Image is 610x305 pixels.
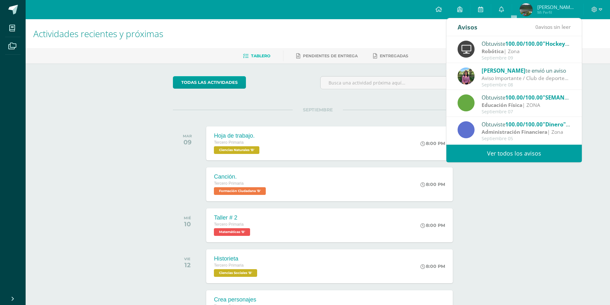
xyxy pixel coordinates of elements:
strong: Robótica [482,48,504,55]
div: 8:00 PM [420,181,445,187]
div: Obtuviste en [482,39,571,48]
div: MAR [183,134,192,138]
span: Mi Perfil [537,10,576,15]
span: Ciencias Sociales 'B' [214,269,257,277]
div: | ZONA [482,101,571,109]
span: Ciencias Naturales 'B' [214,146,259,154]
div: Avisos [458,18,477,36]
span: Tablero [251,53,270,58]
span: [PERSON_NAME][DATE] [537,4,576,10]
div: 10 [184,220,191,228]
a: Tablero [243,51,270,61]
div: 8:00 PM [420,263,445,269]
div: MIÉ [184,216,191,220]
img: 50160636c8645c56db84f77601761a06.png [458,68,475,84]
span: Actividades recientes y próximas [33,28,163,40]
div: Historieta [214,255,259,262]
div: | Zona [482,128,571,136]
div: 09 [183,138,192,146]
span: Pendientes de entrega [303,53,358,58]
div: Canción. [214,173,267,180]
img: 710e41658fe762c1d087e8163ac3f805.png [520,3,533,16]
div: Taller # 2 [214,214,252,221]
span: avisos sin leer [535,23,571,30]
span: Entregadas [380,53,408,58]
div: 12 [184,261,191,269]
span: Matemáticas 'B' [214,228,250,236]
span: "Hockey aéreo (teórico)" [543,40,608,47]
span: Formación Ciudadana 'B' [214,187,266,195]
div: Septiembre 07 [482,109,571,115]
span: 0 [535,23,538,30]
strong: Educación Física [482,101,522,108]
span: "Dinero" [543,121,570,128]
div: Crea personajes [214,296,256,303]
a: Entregadas [373,51,408,61]
a: todas las Actividades [173,76,246,89]
span: 100.00/100.00 [505,40,543,47]
span: 100.00/100.00 [505,121,543,128]
a: Pendientes de entrega [296,51,358,61]
div: Septiembre 08 [482,82,571,88]
strong: Administración Financiera [482,128,547,135]
div: Septiembre 05 [482,136,571,141]
div: 8:00 PM [420,222,445,228]
input: Busca una actividad próxima aquí... [321,76,462,89]
span: Tercero Primaria [214,181,243,186]
div: Obtuviste en [482,93,571,101]
span: Tercero Primaria [214,222,243,227]
div: Septiembre 09 [482,55,571,61]
div: | Zona [482,48,571,55]
div: Obtuviste en [482,120,571,128]
span: SEPTIEMBRE [293,107,343,113]
div: te envió un aviso [482,66,571,75]
div: Hoja de trabajo. [214,132,261,139]
span: Tercero Primaria [214,263,243,268]
span: "SEMANA 6" [543,94,575,101]
div: Aviso Importante / Club de deportes : Estimados padres de familia: Deseo se encuentren bien, adju... [482,75,571,82]
div: VIE [184,257,191,261]
span: [PERSON_NAME] [482,67,525,74]
span: 100.00/100.00 [505,94,543,101]
a: Ver todos los avisos [446,145,582,162]
div: 8:00 PM [420,140,445,146]
span: Tercero Primaria [214,140,243,145]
